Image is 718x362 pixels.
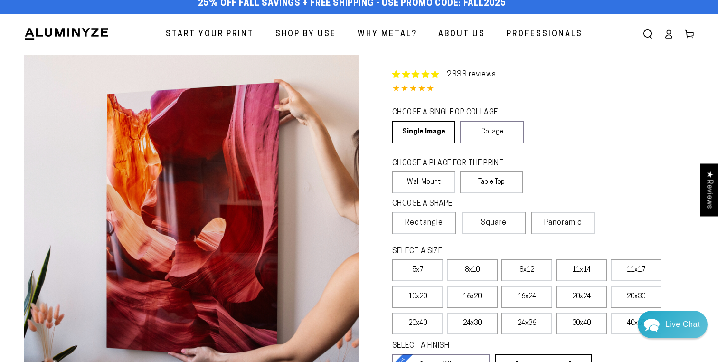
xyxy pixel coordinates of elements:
a: About Us [431,22,492,47]
div: 4.85 out of 5.0 stars [392,83,694,96]
label: Table Top [460,171,523,193]
summary: Search our site [637,24,658,45]
label: 8x10 [447,259,498,281]
label: 20x40 [392,313,443,334]
a: Start Your Print [159,22,261,47]
span: Professionals [507,28,583,41]
div: Chat widget toggle [638,311,708,338]
a: Professionals [500,22,590,47]
legend: SELECT A FINISH [392,341,570,352]
a: 2333 reviews. [447,71,498,78]
span: Rectangle [405,217,443,229]
label: 20x24 [556,286,607,308]
label: 11x14 [556,259,607,281]
label: 5x7 [392,259,443,281]
img: Aluminyze [24,27,109,41]
span: About Us [438,28,485,41]
a: Single Image [392,121,455,143]
label: 30x40 [556,313,607,334]
label: 24x30 [447,313,498,334]
a: Shop By Use [268,22,343,47]
label: 10x20 [392,286,443,308]
label: 16x24 [501,286,552,308]
legend: CHOOSE A SINGLE OR COLLAGE [392,107,515,118]
label: 16x20 [447,286,498,308]
label: 24x36 [501,313,552,334]
span: Panoramic [544,219,582,227]
span: Square [481,217,507,229]
div: Click to open Judge.me floating reviews tab [700,163,718,216]
label: 8x12 [501,259,552,281]
legend: SELECT A SIZE [392,246,570,257]
label: Wall Mount [392,171,455,193]
label: 40x60 [611,313,661,334]
span: Start Your Print [166,28,254,41]
span: Why Metal? [358,28,417,41]
legend: CHOOSE A SHAPE [392,199,516,210]
a: Why Metal? [350,22,424,47]
label: 20x30 [611,286,661,308]
div: Contact Us Directly [665,311,700,338]
label: 11x17 [611,259,661,281]
a: Collage [460,121,523,143]
legend: CHOOSE A PLACE FOR THE PRINT [392,158,514,169]
span: Shop By Use [275,28,336,41]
